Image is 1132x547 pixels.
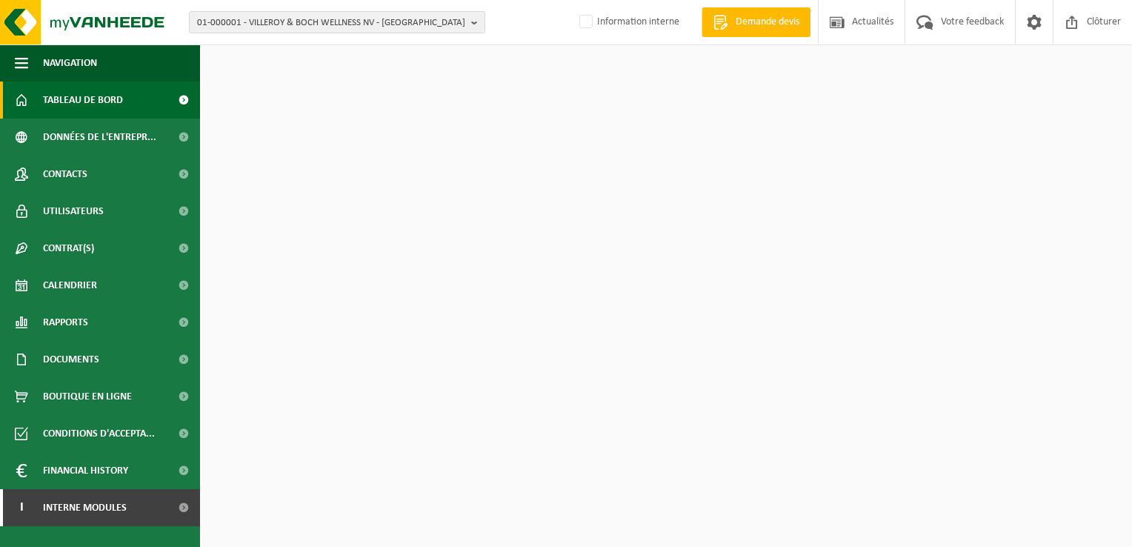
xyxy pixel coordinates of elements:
span: Calendrier [43,267,97,304]
span: Documents [43,341,99,378]
span: Tableau de bord [43,82,123,119]
span: Contacts [43,156,87,193]
span: Conditions d'accepta... [43,415,155,452]
span: Interne modules [43,489,127,526]
span: Rapports [43,304,88,341]
span: Utilisateurs [43,193,104,230]
label: Information interne [576,11,679,33]
span: Données de l'entrepr... [43,119,156,156]
span: 01-000001 - VILLEROY & BOCH WELLNESS NV - [GEOGRAPHIC_DATA] [197,12,465,34]
span: Demande devis [732,15,803,30]
span: Financial History [43,452,128,489]
button: 01-000001 - VILLEROY & BOCH WELLNESS NV - [GEOGRAPHIC_DATA] [189,11,485,33]
span: Boutique en ligne [43,378,132,415]
a: Demande devis [702,7,810,37]
span: Contrat(s) [43,230,94,267]
span: I [15,489,28,526]
span: Navigation [43,44,97,82]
